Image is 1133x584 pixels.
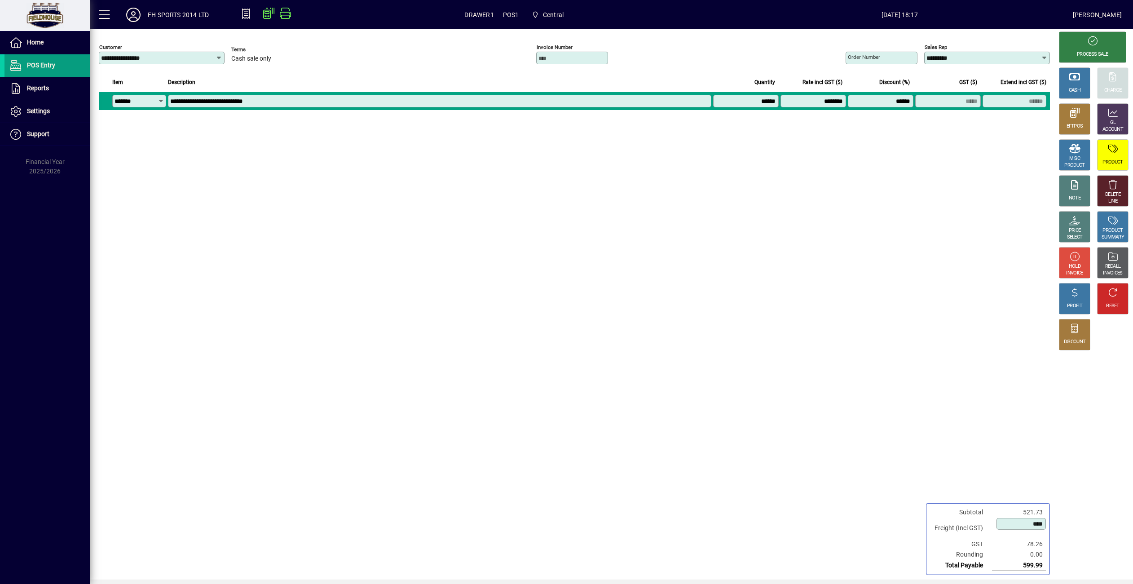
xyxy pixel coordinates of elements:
div: CHARGE [1104,87,1122,94]
span: Description [168,77,195,87]
span: Cash sale only [231,55,271,62]
td: 599.99 [992,560,1046,571]
div: PROCESS SALE [1077,51,1108,58]
div: SELECT [1067,234,1083,241]
div: PRODUCT [1102,227,1123,234]
div: DELETE [1105,191,1120,198]
td: Subtotal [930,507,992,518]
div: PROFIT [1067,303,1082,310]
div: LINE [1108,198,1117,205]
span: Home [27,39,44,46]
span: DRAWER1 [464,8,494,22]
div: RESET [1106,303,1120,310]
div: MISC [1069,155,1080,162]
mat-label: Sales rep [925,44,947,50]
mat-label: Order number [848,54,880,60]
span: Reports [27,84,49,92]
div: GL [1110,119,1116,126]
td: 0.00 [992,549,1046,560]
div: NOTE [1069,195,1080,202]
div: PRODUCT [1064,162,1085,169]
div: INVOICE [1066,270,1083,277]
span: Discount (%) [879,77,910,87]
a: Settings [4,100,90,123]
span: Terms [231,47,285,53]
div: HOLD [1069,263,1080,270]
a: Reports [4,77,90,100]
a: Support [4,123,90,146]
div: SUMMARY [1102,234,1124,241]
mat-label: Invoice number [537,44,573,50]
span: GST ($) [959,77,977,87]
div: CASH [1069,87,1080,94]
span: Quantity [754,77,775,87]
div: INVOICES [1103,270,1122,277]
td: Total Payable [930,560,992,571]
div: ACCOUNT [1102,126,1123,133]
td: Freight (Incl GST) [930,518,992,539]
span: Settings [27,107,50,115]
span: Central [528,7,567,23]
span: Central [543,8,564,22]
span: [DATE] 18:17 [727,8,1073,22]
span: Extend incl GST ($) [1001,77,1046,87]
div: PRICE [1069,227,1081,234]
div: RECALL [1105,263,1121,270]
div: EFTPOS [1067,123,1083,130]
span: POS Entry [27,62,55,69]
td: GST [930,539,992,549]
div: FH SPORTS 2014 LTD [148,8,209,22]
button: Profile [119,7,148,23]
td: 78.26 [992,539,1046,549]
span: Support [27,130,49,137]
div: [PERSON_NAME] [1073,8,1122,22]
span: Rate incl GST ($) [802,77,842,87]
span: POS1 [503,8,519,22]
div: PRODUCT [1102,159,1123,166]
td: 521.73 [992,507,1046,518]
div: DISCOUNT [1064,339,1085,345]
a: Home [4,31,90,54]
mat-label: Customer [99,44,122,50]
td: Rounding [930,549,992,560]
span: Item [112,77,123,87]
